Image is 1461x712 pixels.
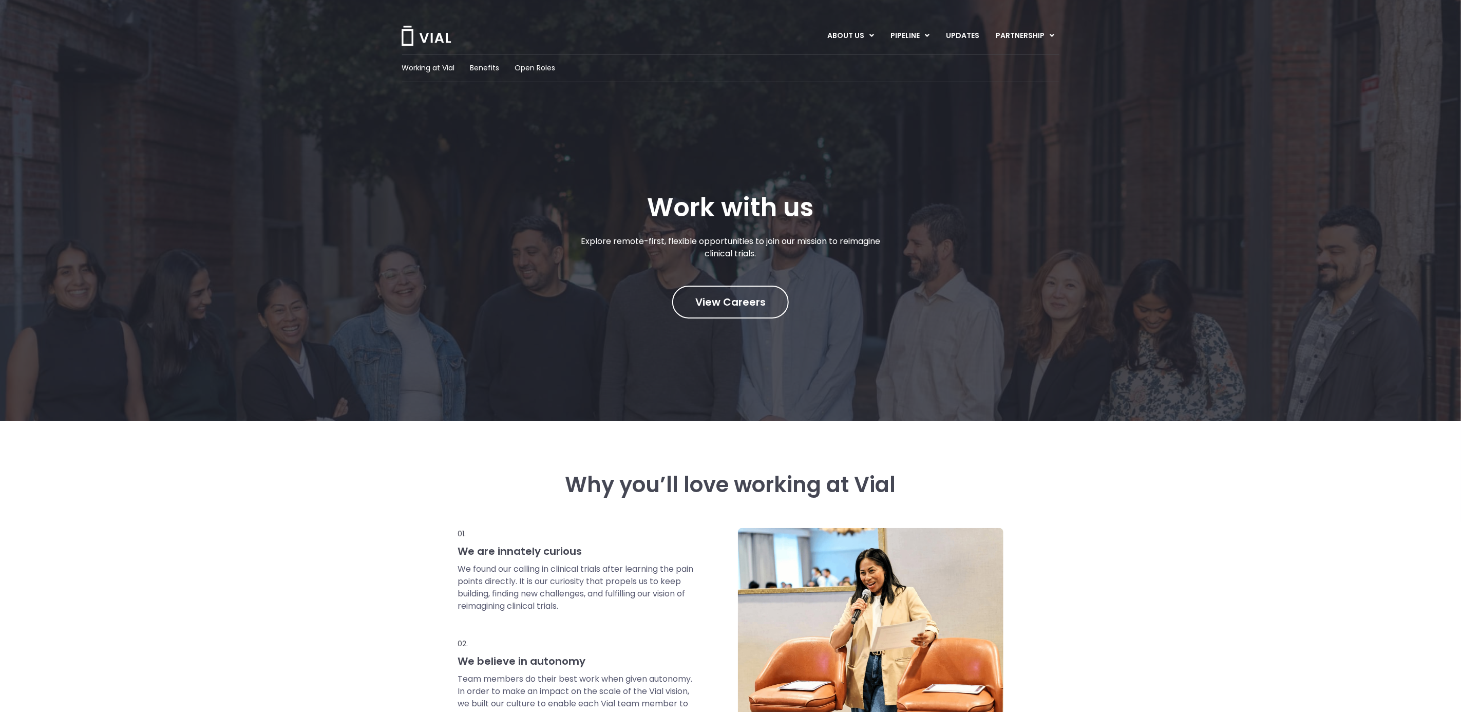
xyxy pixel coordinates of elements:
a: Benefits [470,63,500,73]
a: Open Roles [515,63,556,73]
a: PIPELINEMenu Toggle [882,27,937,45]
p: 02. [458,638,695,649]
h3: We believe in autonomy [458,654,695,668]
a: View Careers [672,286,789,318]
a: UPDATES [938,27,987,45]
a: ABOUT USMenu Toggle [819,27,882,45]
h1: Work with us [648,193,814,222]
a: Working at Vial [402,63,455,73]
p: Explore remote-first, flexible opportunities to join our mission to reimagine clinical trials. [570,235,891,260]
p: We found our calling in clinical trials after learning the pain points directly. It is our curios... [458,563,695,612]
img: Vial Logo [401,26,452,46]
h3: Why you’ll love working at Vial [458,473,1003,497]
span: View Careers [695,295,766,309]
h3: We are innately curious [458,545,695,558]
p: 01. [458,528,695,539]
a: PARTNERSHIPMenu Toggle [988,27,1062,45]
